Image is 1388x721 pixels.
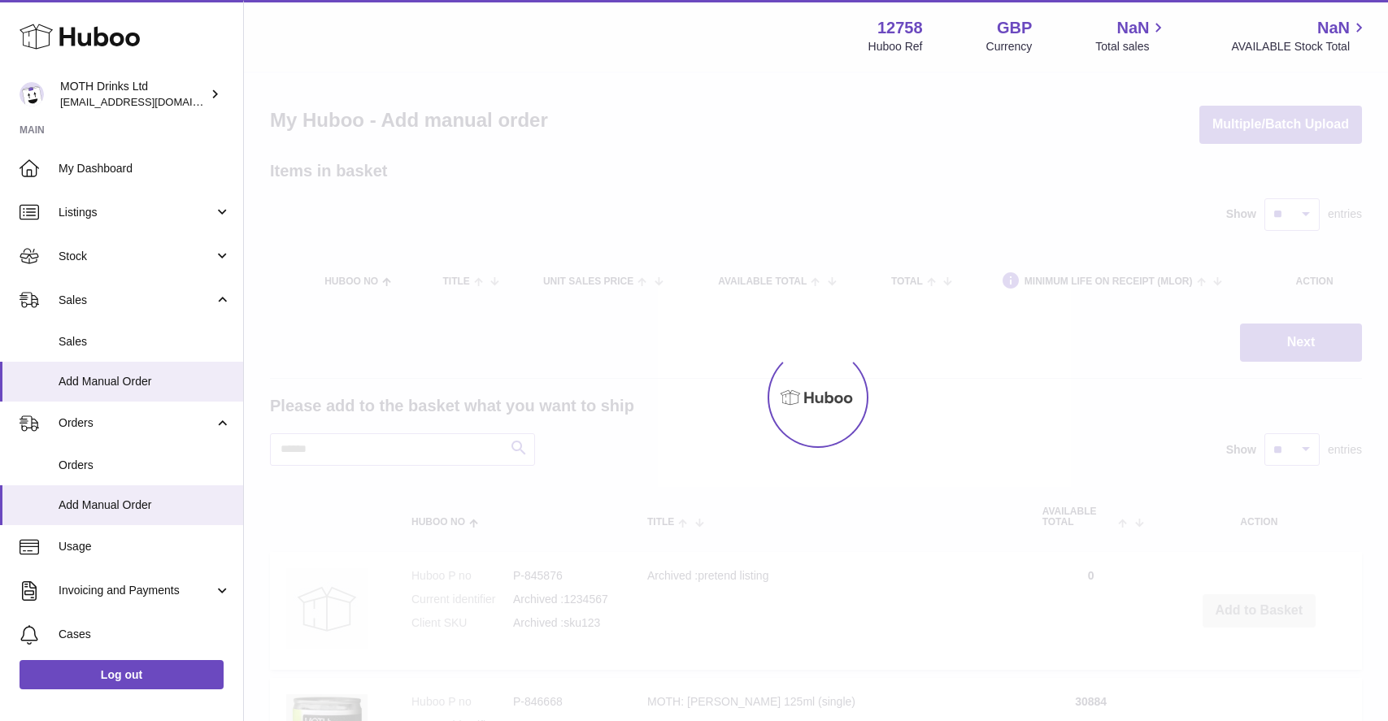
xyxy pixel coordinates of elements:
div: MOTH Drinks Ltd [60,79,207,110]
span: Sales [59,293,214,308]
span: Sales [59,334,231,350]
span: Orders [59,458,231,473]
div: Currency [986,39,1033,54]
span: Usage [59,539,231,554]
span: [EMAIL_ADDRESS][DOMAIN_NAME] [60,95,239,108]
span: NaN [1116,17,1149,39]
div: Huboo Ref [868,39,923,54]
span: Add Manual Order [59,497,231,513]
strong: GBP [997,17,1032,39]
img: orders@mothdrinks.com [20,82,44,106]
a: NaN AVAILABLE Stock Total [1231,17,1368,54]
span: Listings [59,205,214,220]
span: Stock [59,249,214,264]
span: My Dashboard [59,161,231,176]
strong: 12758 [877,17,923,39]
a: NaN Total sales [1095,17,1168,54]
a: Log out [20,660,224,689]
span: Cases [59,627,231,642]
span: Add Manual Order [59,374,231,389]
span: NaN [1317,17,1350,39]
span: Total sales [1095,39,1168,54]
span: AVAILABLE Stock Total [1231,39,1368,54]
span: Orders [59,415,214,431]
span: Invoicing and Payments [59,583,214,598]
